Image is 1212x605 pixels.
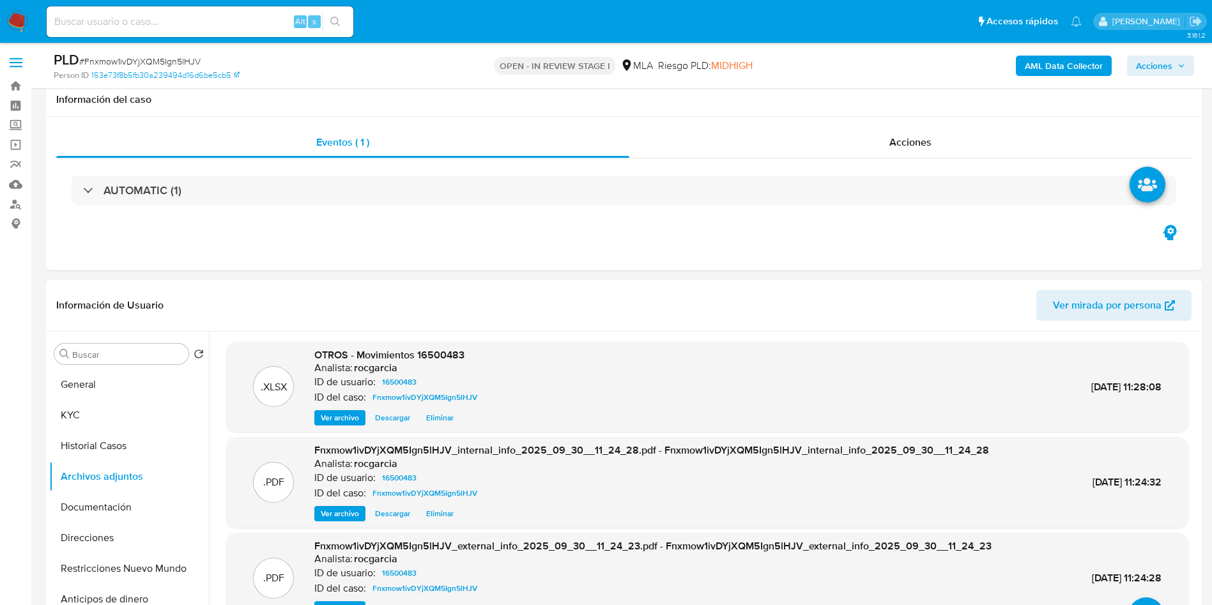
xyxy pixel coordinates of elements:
button: Acciones [1127,56,1194,76]
button: search-icon [322,13,348,31]
p: Analista: [314,553,353,565]
button: General [49,369,209,400]
a: Salir [1189,15,1202,28]
a: Fnxmow1ivDYjXQM5Ign5lHJV [367,390,482,405]
button: Buscar [59,349,70,359]
span: Fnxmow1ivDYjXQM5Ign5lHJV [372,581,477,596]
span: 16500483 [382,470,417,486]
button: Ver archivo [314,506,365,521]
span: Ver mirada por persona [1053,290,1162,321]
b: PLD [54,49,79,70]
h6: rocgarcia [354,362,397,374]
a: 16500483 [377,374,422,390]
a: 16500483 [377,565,422,581]
span: Descargar [375,411,410,424]
div: AUTOMATIC (1) [72,176,1176,205]
button: Historial Casos [49,431,209,461]
p: rocio.garcia@mercadolibre.com [1112,15,1185,27]
span: 16500483 [382,374,417,390]
p: Analista: [314,457,353,470]
span: 16500483 [382,565,417,581]
a: 16500483 [377,470,422,486]
span: s [312,15,316,27]
input: Buscar [72,349,183,360]
p: .XLSX [261,380,287,394]
button: Ver mirada por persona [1036,290,1192,321]
span: Fnxmow1ivDYjXQM5Ign5lHJV [372,390,477,405]
h3: AUTOMATIC (1) [104,183,181,197]
span: Fnxmow1ivDYjXQM5Ign5lHJV_external_info_2025_09_30__11_24_23.pdf - Fnxmow1ivDYjXQM5Ign5lHJV_extern... [314,539,992,553]
input: Buscar usuario o caso... [47,13,353,30]
span: [DATE] 11:24:32 [1093,475,1162,489]
span: Eliminar [426,507,454,520]
p: ID de usuario: [314,376,376,388]
button: AML Data Collector [1016,56,1112,76]
span: OTROS - Movimientos 16500483 [314,348,464,362]
span: [DATE] 11:24:28 [1092,571,1162,585]
span: Ver archivo [321,411,359,424]
p: .PDF [263,475,284,489]
button: Eliminar [420,410,460,425]
span: # Fnxmow1ivDYjXQM5Ign5lHJV [79,55,201,68]
a: Notificaciones [1071,16,1082,27]
span: [DATE] 11:28:08 [1091,379,1162,394]
button: Archivos adjuntos [49,461,209,492]
button: Eliminar [420,506,460,521]
span: Eliminar [426,411,454,424]
h6: rocgarcia [354,553,397,565]
p: Analista: [314,362,353,374]
button: Volver al orden por defecto [194,349,204,363]
a: Fnxmow1ivDYjXQM5Ign5lHJV [367,581,482,596]
button: Descargar [369,410,417,425]
span: Eventos ( 1 ) [316,135,369,149]
div: MLA [620,59,653,73]
button: Descargar [369,506,417,521]
span: Fnxmow1ivDYjXQM5Ign5lHJV [372,486,477,501]
span: MIDHIGH [711,58,753,73]
span: Accesos rápidos [986,15,1058,28]
p: ID de usuario: [314,567,376,579]
button: Documentación [49,492,209,523]
a: 153e73f8b5fb30a239494d16d6be5cb5 [91,70,240,81]
button: KYC [49,400,209,431]
h6: rocgarcia [354,457,397,470]
span: Ver archivo [321,507,359,520]
span: Acciones [1136,56,1172,76]
p: ID del caso: [314,391,366,404]
p: .PDF [263,571,284,585]
span: Fnxmow1ivDYjXQM5Ign5lHJV_internal_info_2025_09_30__11_24_28.pdf - Fnxmow1ivDYjXQM5Ign5lHJV_intern... [314,443,989,457]
span: Alt [295,15,305,27]
span: Riesgo PLD: [658,59,753,73]
span: Acciones [889,135,932,149]
button: Direcciones [49,523,209,553]
p: ID del caso: [314,487,366,500]
p: OPEN - IN REVIEW STAGE I [495,57,615,75]
span: Descargar [375,507,410,520]
p: ID del caso: [314,582,366,595]
h1: Información del caso [56,93,1192,106]
p: ID de usuario: [314,471,376,484]
a: Fnxmow1ivDYjXQM5Ign5lHJV [367,486,482,501]
button: Ver archivo [314,410,365,425]
button: Restricciones Nuevo Mundo [49,553,209,584]
h1: Información de Usuario [56,299,164,312]
b: AML Data Collector [1025,56,1103,76]
b: Person ID [54,70,89,81]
